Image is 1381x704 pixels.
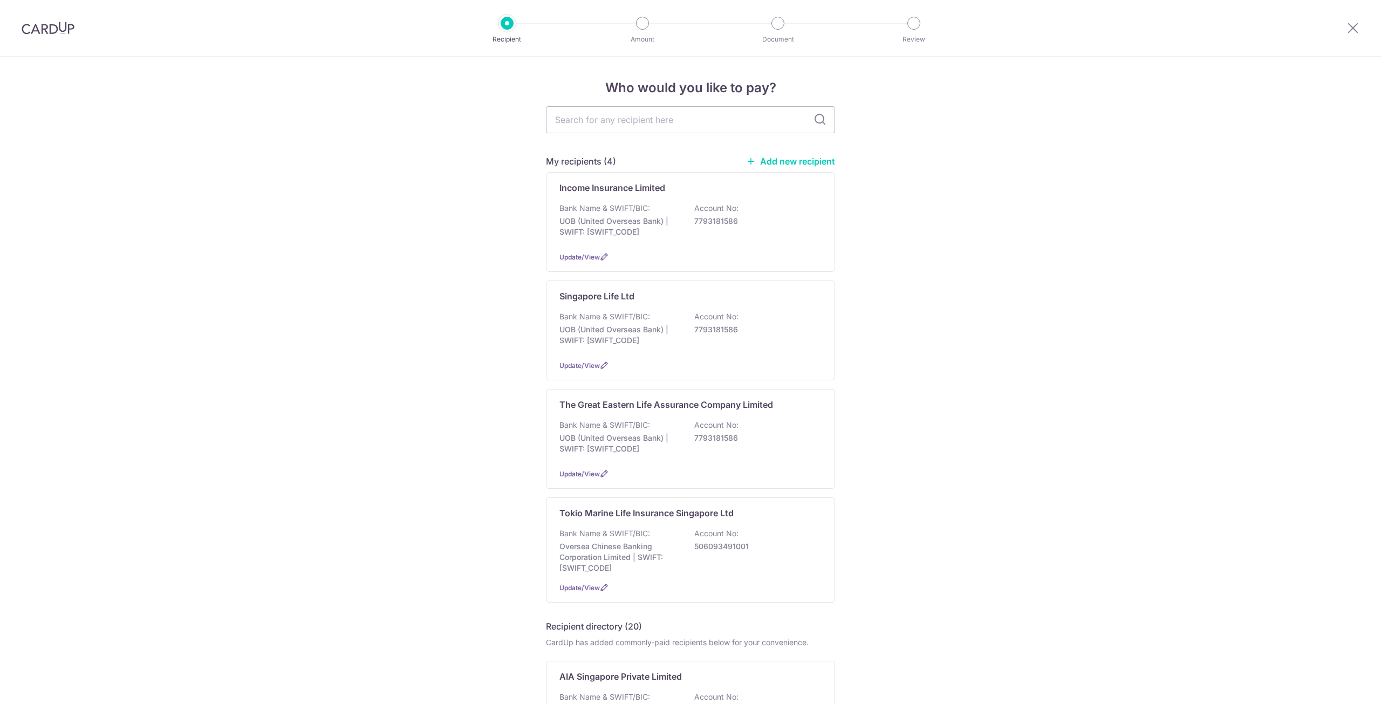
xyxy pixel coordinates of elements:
p: Oversea Chinese Banking Corporation Limited | SWIFT: [SWIFT_CODE] [559,541,680,573]
p: UOB (United Overseas Bank) | SWIFT: [SWIFT_CODE] [559,433,680,454]
p: Amount [603,34,682,45]
p: Singapore Life Ltd [559,290,634,303]
p: Bank Name & SWIFT/BIC: [559,203,650,214]
p: Account No: [694,528,739,539]
h5: My recipients (4) [546,155,616,168]
p: Account No: [694,692,739,702]
a: Update/View [559,470,600,478]
p: 7793181586 [694,324,815,335]
a: Update/View [559,253,600,261]
div: CardUp has added commonly-paid recipients below for your convenience. [546,637,835,648]
p: UOB (United Overseas Bank) | SWIFT: [SWIFT_CODE] [559,216,680,237]
p: Document [738,34,818,45]
p: The Great Eastern Life Assurance Company Limited [559,398,773,411]
p: Income Insurance Limited [559,181,665,194]
a: Add new recipient [746,156,835,167]
p: Bank Name & SWIFT/BIC: [559,311,650,322]
p: 506093491001 [694,541,815,552]
p: AIA Singapore Private Limited [559,670,682,683]
p: Review [874,34,954,45]
input: Search for any recipient here [546,106,835,133]
h5: Recipient directory (20) [546,620,642,633]
p: Account No: [694,420,739,430]
h4: Who would you like to pay? [546,78,835,98]
p: Bank Name & SWIFT/BIC: [559,692,650,702]
iframe: Opens a widget where you can find more information [1312,672,1370,699]
a: Update/View [559,361,600,370]
p: 7793181586 [694,433,815,443]
p: Account No: [694,203,739,214]
a: Update/View [559,584,600,592]
p: Recipient [467,34,547,45]
img: CardUp [22,22,74,35]
p: UOB (United Overseas Bank) | SWIFT: [SWIFT_CODE] [559,324,680,346]
p: Bank Name & SWIFT/BIC: [559,528,650,539]
p: Account No: [694,311,739,322]
p: Tokio Marine Life Insurance Singapore Ltd [559,507,734,520]
p: 7793181586 [694,216,815,227]
p: Bank Name & SWIFT/BIC: [559,420,650,430]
